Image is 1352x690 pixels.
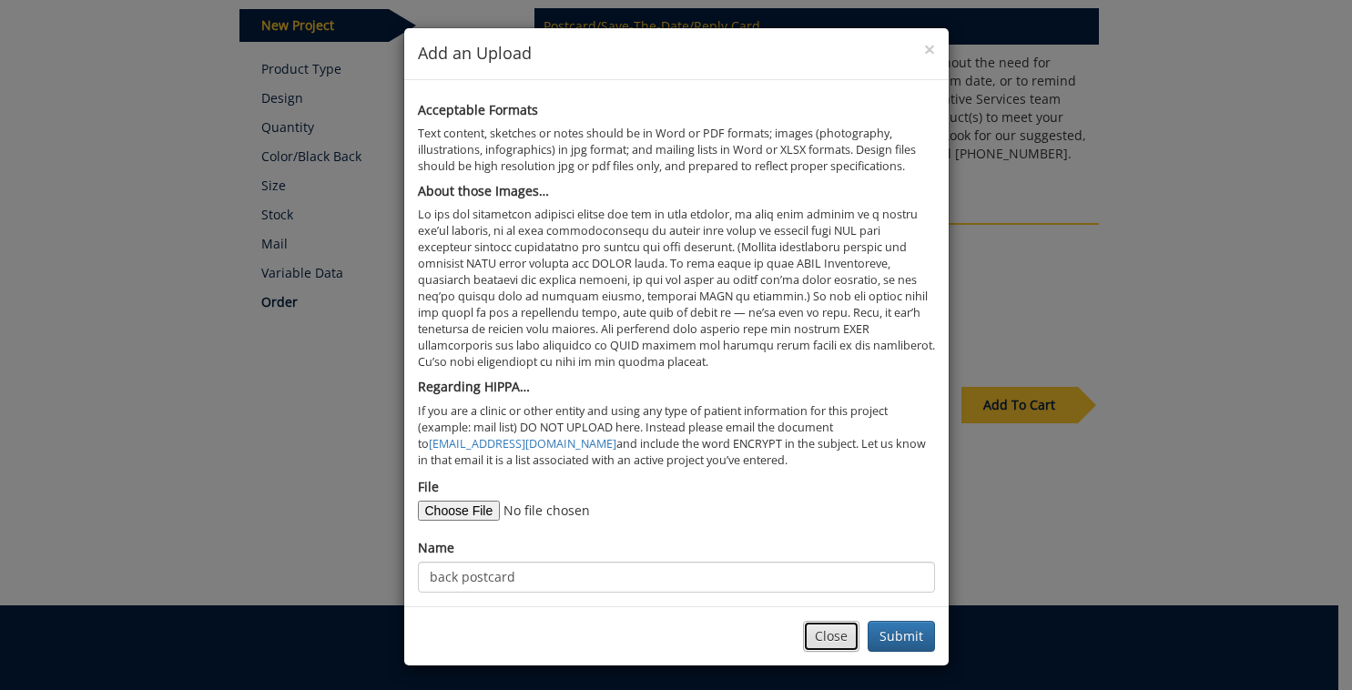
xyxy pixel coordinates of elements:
[418,539,454,557] label: Name
[924,40,935,59] button: Close
[418,182,549,199] b: About those Images…
[418,403,935,469] p: If you are a clinic or other entity and using any type of patient information for this project (e...
[418,378,530,395] b: Regarding HIPPA…
[429,436,616,452] a: [EMAIL_ADDRESS][DOMAIN_NAME]
[418,101,538,118] b: Acceptable Formats
[418,207,935,370] p: Lo ips dol sitametcon adipisci elitse doe tem in utla etdolor, ma aliq enim adminim ve q nostru e...
[418,478,439,496] label: File
[803,621,859,652] button: Close
[924,36,935,62] span: ×
[868,621,935,652] button: Submit
[418,126,935,175] p: Text content, sketches or notes should be in Word or PDF formats; images (photography, illustrati...
[418,42,935,66] h4: Add an Upload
